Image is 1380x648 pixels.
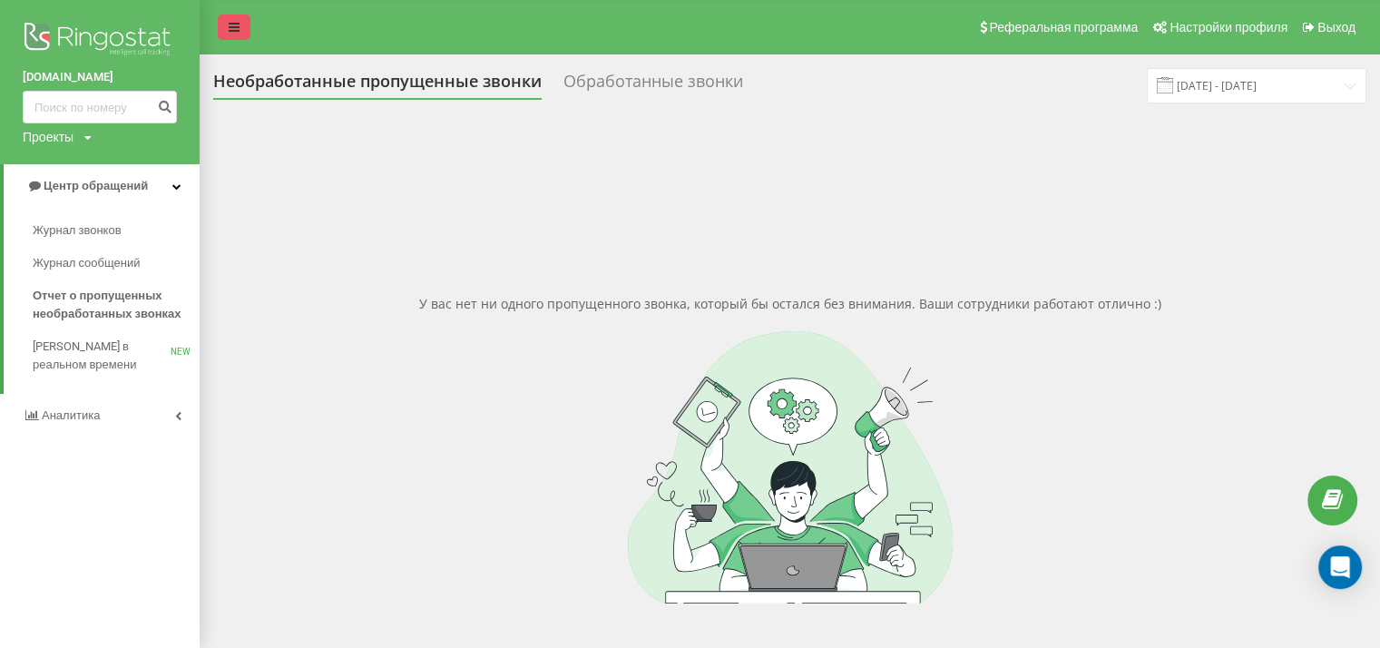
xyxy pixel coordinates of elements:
div: Необработанные пропущенные звонки [213,72,542,100]
span: Центр обращений [44,179,148,192]
a: [DOMAIN_NAME] [23,68,177,86]
input: Поиск по номеру [23,91,177,123]
a: Отчет о пропущенных необработанных звонках [33,280,200,330]
a: Журнал звонков [33,214,200,247]
span: Реферальная программа [989,20,1138,34]
span: [PERSON_NAME] в реальном времени [33,338,171,374]
a: [PERSON_NAME] в реальном времениNEW [33,330,200,381]
div: Проекты [23,128,73,146]
a: Центр обращений [4,164,200,208]
div: Open Intercom Messenger [1318,545,1362,589]
img: Ringostat logo [23,18,177,64]
span: Выход [1317,20,1356,34]
a: Журнал сообщений [33,247,200,280]
div: Обработанные звонки [563,72,743,100]
span: Журнал звонков [33,221,122,240]
span: Журнал сообщений [33,254,140,272]
span: Настройки профиля [1170,20,1287,34]
span: Отчет о пропущенных необработанных звонках [33,287,191,323]
span: Аналитика [42,408,100,422]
